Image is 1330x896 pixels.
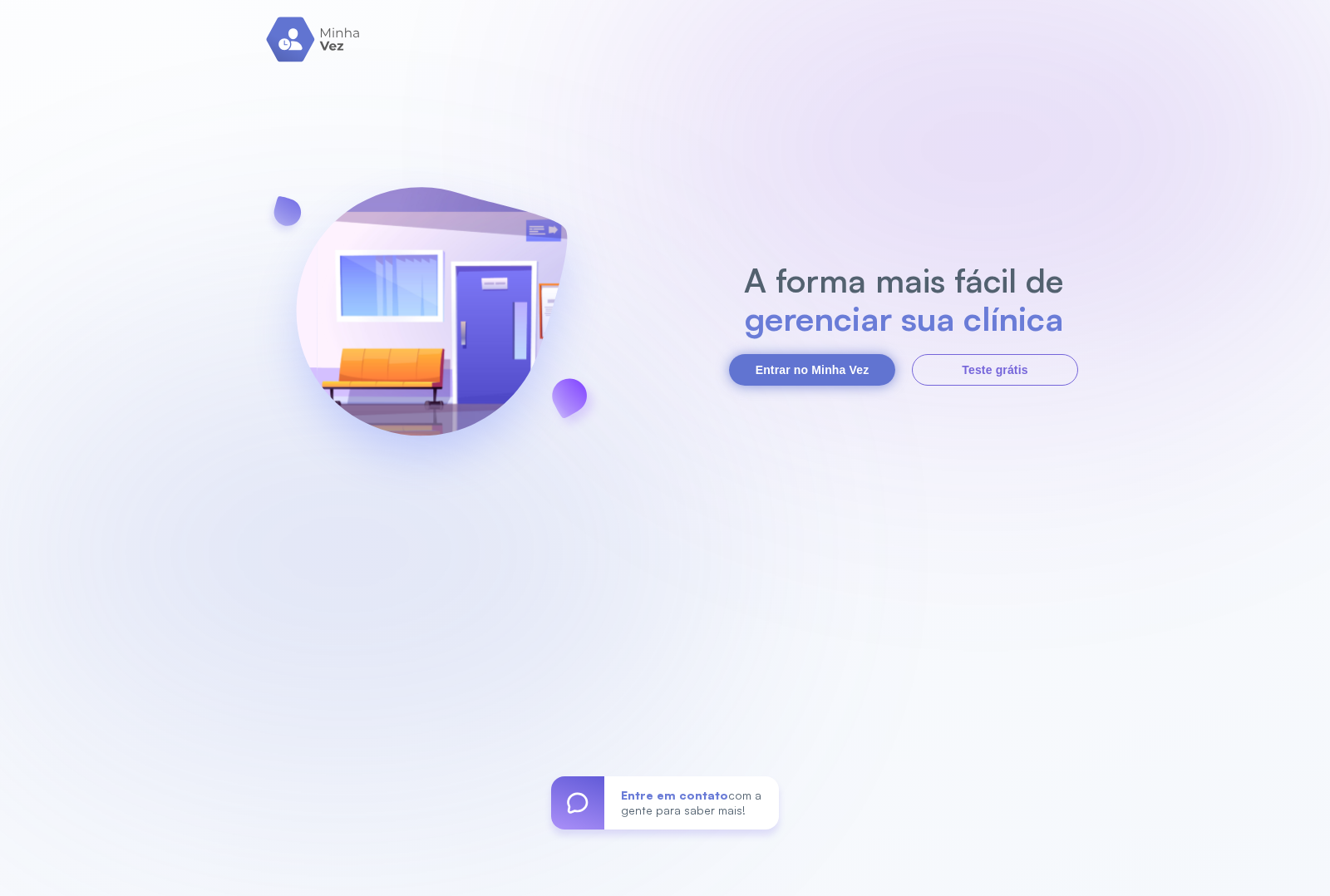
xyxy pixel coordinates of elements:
img: banner-login.svg [252,143,611,505]
h2: A forma mais fácil de [736,261,1072,299]
div: com a gente para saber mais! [604,776,779,830]
img: logo.svg [266,17,362,62]
a: Entre em contatocom a gente para saber mais! [551,776,779,830]
h2: gerenciar sua clínica [736,299,1072,337]
button: Entrar no Minha Vez [729,354,895,386]
button: Teste grátis [912,354,1078,386]
span: Entre em contato [621,788,728,802]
